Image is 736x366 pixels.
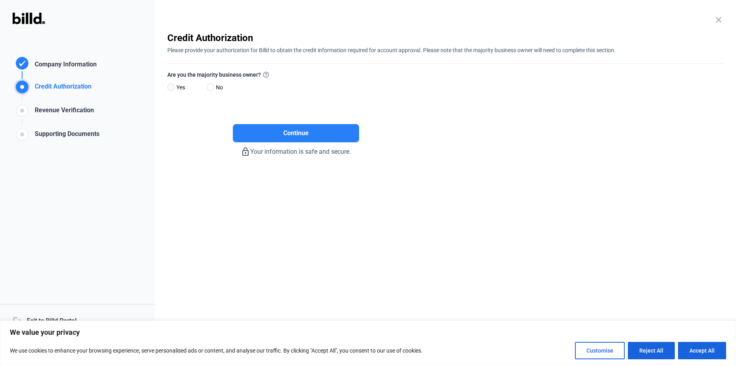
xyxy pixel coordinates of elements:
[10,346,423,355] p: We use cookies to enhance your browsing experience, serve personalised ads or content, and analys...
[167,44,723,54] div: Please provide your authorization for Billd to obtain the credit information required for account...
[32,60,97,71] div: Company Information
[32,106,94,119] div: Revenue Verification
[13,13,45,24] img: Billd Logo
[213,83,223,92] span: No
[13,316,21,324] mat-icon: logout
[678,342,726,359] button: Accept All
[628,342,675,359] button: Reject All
[32,129,99,142] div: Supporting Documents
[714,15,723,25] mat-icon: close
[167,142,424,157] div: Your information is safe and secure.
[32,82,92,95] div: Credit Authorization
[10,328,726,337] p: We value your privacy
[167,70,424,81] label: Are you the majority business owner?
[575,342,625,359] button: Customise
[283,128,309,138] span: Continue
[173,83,185,92] span: Yes
[233,124,359,142] button: Continue
[167,32,723,44] div: Credit Authorization
[241,147,250,157] mat-icon: lock_outline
